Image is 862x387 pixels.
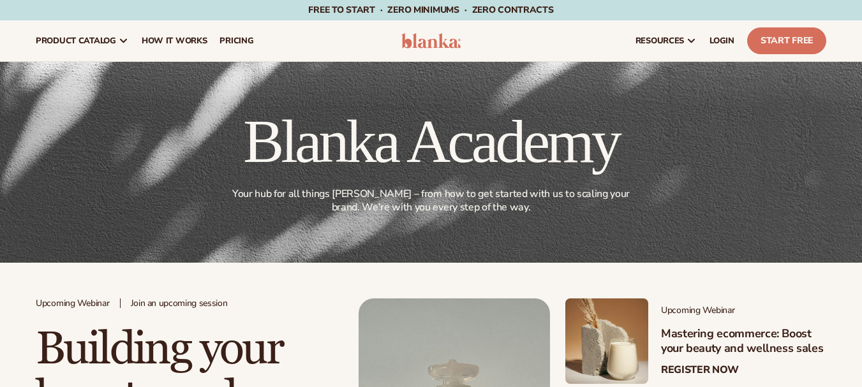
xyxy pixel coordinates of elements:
span: LOGIN [710,36,734,46]
img: logo [401,33,461,48]
h1: Blanka Academy [225,111,637,172]
a: Start Free [747,27,826,54]
span: product catalog [36,36,116,46]
span: Upcoming Webinar [661,305,826,316]
a: pricing [213,20,260,61]
span: How It Works [142,36,207,46]
span: pricing [219,36,253,46]
a: Register Now [661,364,739,376]
h3: Mastering ecommerce: Boost your beauty and wellness sales [661,326,826,356]
span: Upcoming Webinar [36,298,110,309]
span: Join an upcoming session [131,298,228,309]
p: Your hub for all things [PERSON_NAME] – from how to get started with us to scaling your brand. We... [228,187,635,214]
a: resources [629,20,703,61]
span: Free to start · ZERO minimums · ZERO contracts [308,4,553,16]
span: resources [635,36,684,46]
a: LOGIN [703,20,741,61]
a: product catalog [29,20,135,61]
a: How It Works [135,20,214,61]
